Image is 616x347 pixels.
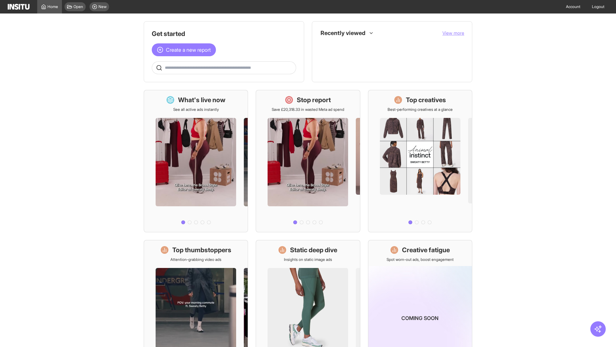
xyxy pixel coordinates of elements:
span: Open [73,4,83,9]
a: Top creativesBest-performing creatives at a glance [368,90,472,232]
h1: What's live now [178,95,226,104]
p: See all active ads instantly [173,107,219,112]
p: Best-performing creatives at a glance [388,107,453,112]
span: Home [47,4,58,9]
p: Insights on static image ads [284,257,332,262]
a: What's live nowSee all active ads instantly [144,90,248,232]
h1: Top thumbstoppers [172,245,231,254]
h1: Get started [152,29,296,38]
h1: Static deep dive [290,245,337,254]
img: Logo [8,4,30,10]
p: Attention-grabbing video ads [170,257,221,262]
h1: Top creatives [406,95,446,104]
p: Save £20,318.33 in wasted Meta ad spend [272,107,344,112]
a: Stop reportSave £20,318.33 in wasted Meta ad spend [256,90,360,232]
span: New [98,4,107,9]
span: Create a new report [166,46,211,54]
h1: Stop report [297,95,331,104]
button: Create a new report [152,43,216,56]
button: View more [442,30,464,36]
